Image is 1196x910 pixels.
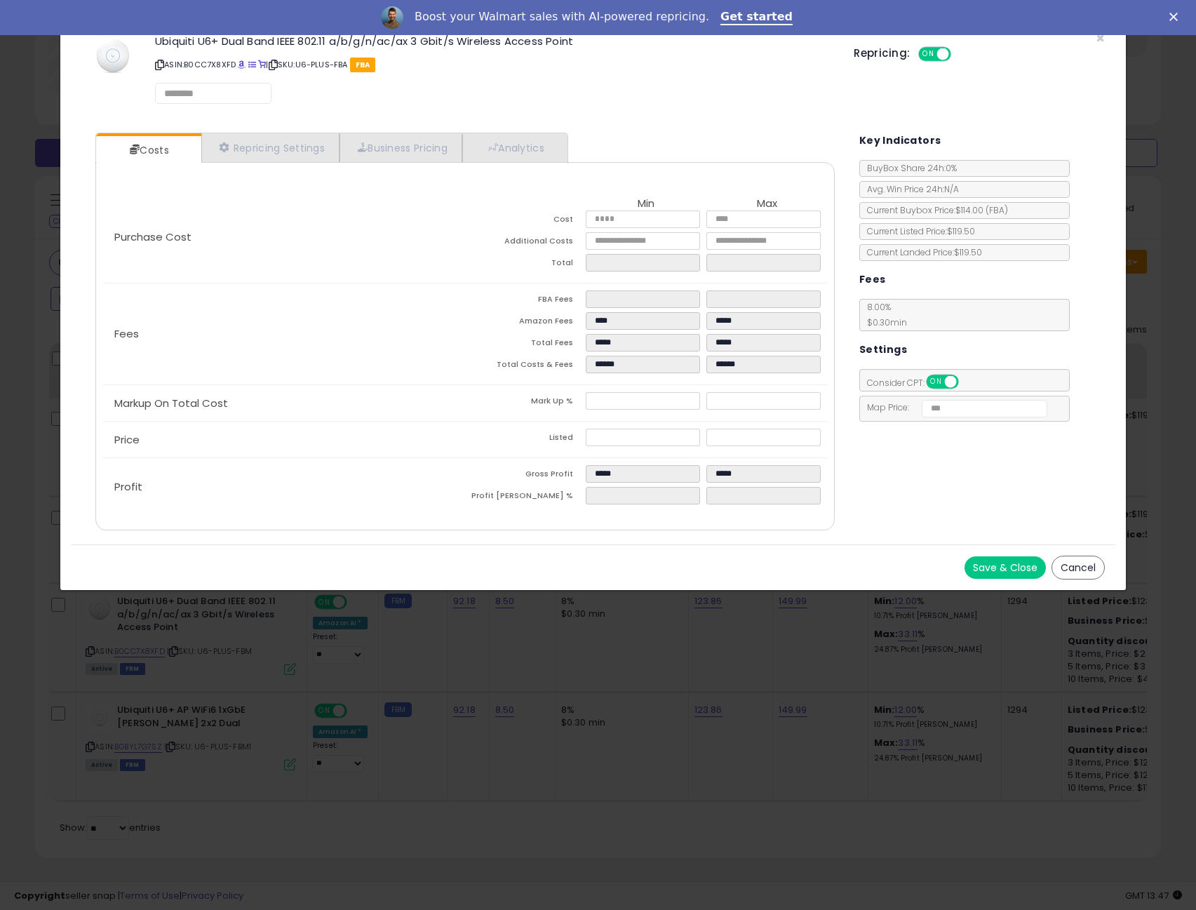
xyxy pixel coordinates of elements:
[465,429,586,450] td: Listed
[986,204,1008,216] span: ( FBA )
[860,204,1008,216] span: Current Buybox Price:
[258,59,266,70] a: Your listing only
[859,271,886,288] h5: Fees
[1169,13,1183,21] div: Close
[415,10,709,24] div: Boost your Walmart sales with AI-powered repricing.
[1051,556,1105,580] button: Cancel
[103,398,465,409] p: Markup On Total Cost
[465,210,586,232] td: Cost
[465,290,586,312] td: FBA Fees
[927,376,945,388] span: ON
[955,204,1008,216] span: $114.00
[465,356,586,377] td: Total Costs & Fees
[1096,28,1105,48] span: ×
[859,341,907,359] h5: Settings
[860,183,959,195] span: Avg. Win Price 24h: N/A
[248,59,256,70] a: All offer listings
[860,246,982,258] span: Current Landed Price: $119.50
[860,162,957,174] span: BuyBox Share 24h: 0%
[706,198,827,210] th: Max
[860,401,1047,413] span: Map Price:
[155,36,833,46] h3: Ubiquiti U6+ Dual Band IEEE 802.11 a/b/g/n/ac/ax 3 Gbit/s Wireless Access Point
[462,133,566,162] a: Analytics
[860,316,907,328] span: $0.30 min
[859,132,941,149] h5: Key Indicators
[465,487,586,509] td: Profit [PERSON_NAME] %
[103,481,465,493] p: Profit
[586,198,706,210] th: Min
[965,556,1046,579] button: Save & Close
[96,136,200,164] a: Costs
[465,334,586,356] td: Total Fees
[155,53,833,76] p: ASIN: B0CC7X8XFD | SKU: U6-PLUS-FBA
[860,301,907,328] span: 8.00 %
[465,312,586,334] td: Amazon Fees
[340,133,462,162] a: Business Pricing
[465,232,586,254] td: Additional Costs
[350,58,376,72] span: FBA
[465,465,586,487] td: Gross Profit
[103,328,465,340] p: Fees
[92,36,134,78] img: 31LaLBPyhSL._SL60_.jpg
[201,133,340,162] a: Repricing Settings
[720,10,793,25] a: Get started
[949,48,972,60] span: OFF
[103,232,465,243] p: Purchase Cost
[238,59,246,70] a: BuyBox page
[381,6,403,29] img: Profile image for Adrian
[103,434,465,446] p: Price
[465,392,586,414] td: Mark Up %
[854,48,910,59] h5: Repricing:
[465,254,586,276] td: Total
[956,376,979,388] span: OFF
[860,377,977,389] span: Consider CPT:
[860,225,975,237] span: Current Listed Price: $119.50
[920,48,938,60] span: ON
